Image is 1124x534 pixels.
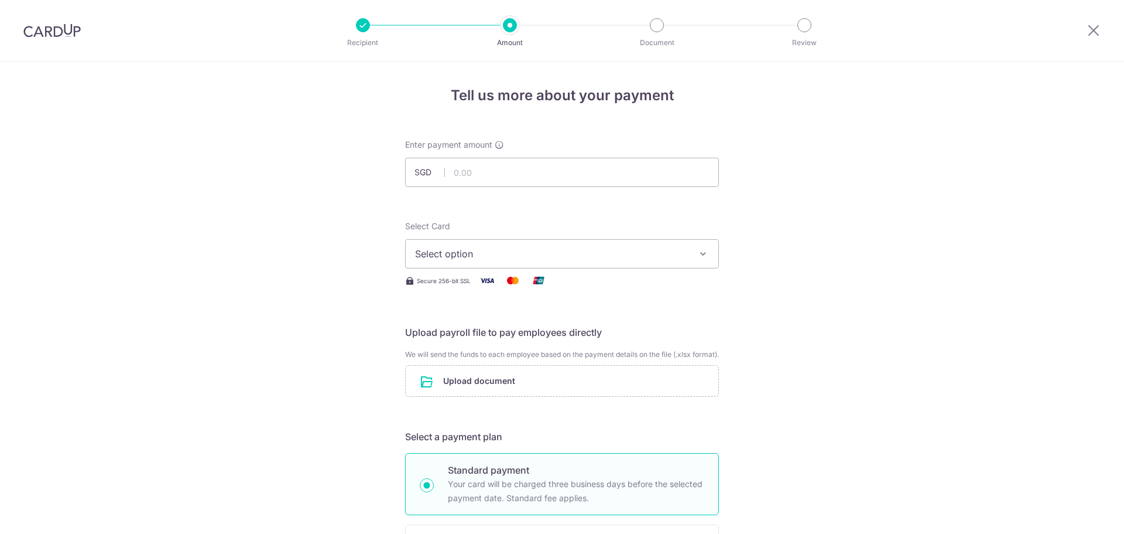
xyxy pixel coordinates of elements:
p: Your card will be charged three business days before the selected payment date. Standard fee appl... [448,477,704,505]
span: translation missing: en.payables.payment_networks.credit_card.summary.labels.select_card [405,221,450,231]
h4: Tell us more about your payment [405,85,719,106]
img: CardUp [23,23,81,38]
p: We will send the funds to each employee based on the payment details on the file (.xlsx format). [405,349,719,360]
img: Mastercard [501,273,525,288]
h5: Select a payment plan [405,430,719,444]
img: Union Pay [527,273,550,288]
iframe: Opens a widget where you can find more information [1049,499,1112,528]
div: Upload document [405,365,719,397]
input: 0.00 [405,158,719,187]
button: Select option [405,239,719,268]
span: SGD [414,166,445,178]
span: Enter payment amount [405,139,492,151]
span: Secure 256-bit SSL [417,276,471,285]
h5: Upload payroll file to pay employees directly [405,325,719,339]
p: Amount [467,37,553,49]
p: Document [614,37,700,49]
img: Visa [475,273,499,288]
p: Review [761,37,848,49]
span: Select option [415,247,688,261]
p: Standard payment [448,463,704,477]
p: Recipient [320,37,406,49]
